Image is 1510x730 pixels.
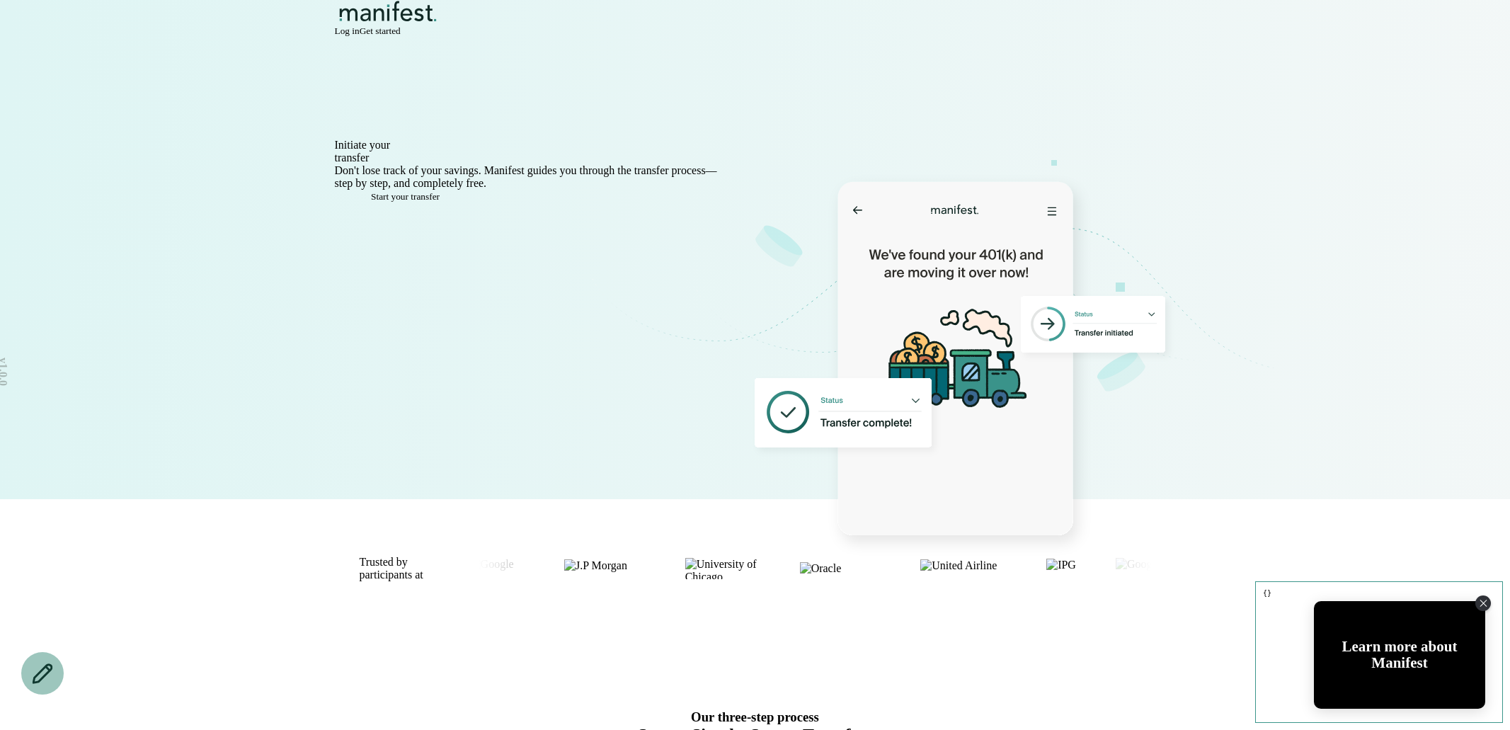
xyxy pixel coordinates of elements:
[335,152,733,164] h1: transfer
[1475,595,1491,611] div: Close Tolstoy widget
[335,25,360,37] button: Log in
[369,152,416,164] span: in minutes
[469,558,537,580] img: Google
[335,25,360,36] span: Log in
[1116,558,1184,580] img: Google
[371,191,440,202] span: Start your transfer
[1255,581,1503,723] pre: {}
[335,709,1176,725] h3: Our three-step process
[800,562,894,574] img: Oracle
[360,25,401,37] button: Get started
[335,191,476,203] button: Start your transfer
[920,559,1019,578] img: United Airline
[335,139,733,152] h1: Initiate your
[1046,559,1089,579] img: IPG
[360,25,401,36] span: Get started
[335,164,733,190] p: Don't lose track of your savings. Manifest guides you through the transfer process—step by step, ...
[685,558,773,579] img: University of Chicago
[1314,601,1485,709] div: Tolstoy bubble widget
[1314,601,1485,709] div: Open Tolstoy widget
[1314,601,1485,709] div: Open Tolstoy
[360,556,423,581] p: Trusted by participants at
[1314,639,1485,671] div: Learn more about Manifest
[564,559,658,578] img: J.P Morgan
